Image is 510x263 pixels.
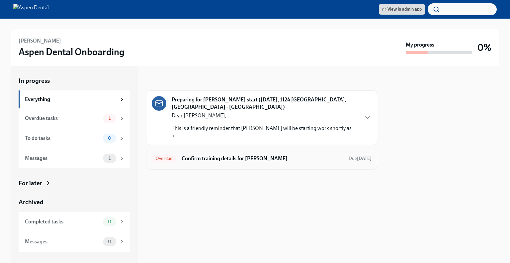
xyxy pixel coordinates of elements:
[19,128,130,148] a: To do tasks0
[19,212,130,232] a: Completed tasks0
[19,76,130,85] a: In progress
[19,90,130,108] a: Everything
[104,239,115,244] span: 0
[382,6,422,13] span: View in admin app
[152,156,176,161] span: Overdue
[19,37,61,45] h6: [PERSON_NAME]
[477,42,491,54] h3: 0%
[19,46,125,58] h3: Aspen Dental Onboarding
[357,156,372,161] strong: [DATE]
[146,76,177,85] div: In progress
[19,179,42,188] div: For later
[172,125,358,139] p: This is a friendly reminder that [PERSON_NAME] will be starting work shortly as a...
[19,198,130,206] a: Archived
[25,238,100,245] div: Messages
[104,219,115,224] span: 0
[172,112,358,119] p: Dear [PERSON_NAME],
[152,153,372,164] a: OverdueConfirm training details for [PERSON_NAME]Due[DATE]
[25,96,116,103] div: Everything
[379,4,425,15] a: View in admin app
[25,115,100,122] div: Overdue tasks
[25,155,100,162] div: Messages
[25,135,100,142] div: To do tasks
[105,156,115,161] span: 1
[13,4,49,15] img: Aspen Dental
[25,218,100,225] div: Completed tasks
[406,41,434,49] strong: My progress
[19,179,130,188] a: For later
[19,108,130,128] a: Overdue tasks1
[104,136,115,141] span: 0
[182,155,343,162] h6: Confirm training details for [PERSON_NAME]
[19,148,130,168] a: Messages1
[349,156,372,161] span: Due
[172,96,358,111] strong: Preparing for [PERSON_NAME] start ([DATE], 1124 [GEOGRAPHIC_DATA], [GEOGRAPHIC_DATA] - [GEOGRAPHI...
[105,116,115,121] span: 1
[19,232,130,252] a: Messages0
